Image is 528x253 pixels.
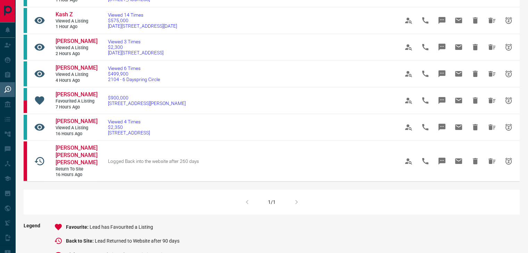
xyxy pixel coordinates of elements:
[434,12,450,29] span: Message
[56,11,73,18] span: Kash Z
[108,66,160,71] span: Viewed 6 Times
[484,119,500,136] span: Hide All from Zoya Hutchinson-Smith
[108,95,186,101] span: $900,000
[56,145,97,166] a: [PERSON_NAME] [PERSON_NAME] [PERSON_NAME]
[56,38,98,44] span: [PERSON_NAME]
[108,124,150,130] span: $2,350
[434,39,450,55] span: Message
[56,72,97,78] span: Viewed a Listing
[467,153,484,169] span: Hide
[467,39,484,55] span: Hide
[108,101,186,106] span: [STREET_ADDRESS][PERSON_NAME]
[108,18,177,23] span: $575,000
[56,78,97,84] span: 4 hours ago
[484,92,500,109] span: Hide All from Anand Panse
[108,12,177,18] span: Viewed 14 Times
[108,23,177,29] span: [DATE][STREET_ADDRESS][DATE]
[400,66,417,82] span: View Profile
[450,92,467,109] span: Email
[108,130,150,136] span: [STREET_ADDRESS]
[56,131,97,137] span: 16 hours ago
[467,66,484,82] span: Hide
[56,118,98,124] span: [PERSON_NAME]
[56,91,98,98] span: [PERSON_NAME]
[484,12,500,29] span: Hide All from Kash Z
[108,95,186,106] a: $900,000[STREET_ADDRESS][PERSON_NAME]
[24,35,27,60] div: condos.ca
[400,119,417,136] span: View Profile
[56,18,97,24] span: Viewed a Listing
[56,125,97,131] span: Viewed a Listing
[450,119,467,136] span: Email
[56,24,97,30] span: 1 hour ago
[56,145,98,166] span: [PERSON_NAME] [PERSON_NAME] [PERSON_NAME]
[56,172,97,178] span: 16 hours ago
[434,119,450,136] span: Message
[417,119,434,136] span: Call
[56,166,97,172] span: Return to Site
[108,39,164,55] a: Viewed 3 Times$2,300[DATE][STREET_ADDRESS]
[95,238,179,244] span: Lead Returned to Website after 90 days
[108,39,164,44] span: Viewed 3 Times
[24,115,27,140] div: condos.ca
[417,39,434,55] span: Call
[500,12,517,29] span: Snooze
[108,44,164,50] span: $2,300
[417,66,434,82] span: Call
[24,101,27,113] div: property.ca
[56,64,98,71] span: [PERSON_NAME]
[108,66,160,82] a: Viewed 6 Times$499,9002104 - 6 Dayspring Circle
[467,119,484,136] span: Hide
[400,153,417,169] span: View Profile
[484,153,500,169] span: Hide All from Anil Jose Vattathara Joseph
[56,51,97,57] span: 2 hours ago
[417,153,434,169] span: Call
[434,153,450,169] span: Message
[400,39,417,55] span: View Profile
[108,77,160,82] span: 2104 - 6 Dayspring Circle
[417,12,434,29] span: Call
[500,153,517,169] span: Snooze
[434,92,450,109] span: Message
[500,39,517,55] span: Snooze
[108,50,164,55] span: [DATE][STREET_ADDRESS]
[56,11,97,18] a: Kash Z
[24,88,27,101] div: condos.ca
[108,12,177,29] a: Viewed 14 Times$575,000[DATE][STREET_ADDRESS][DATE]
[467,12,484,29] span: Hide
[450,12,467,29] span: Email
[484,66,500,82] span: Hide All from Jeet Chakrabarty
[56,45,97,51] span: Viewed a Listing
[108,158,199,164] span: Logged Back into the website after 260 days
[56,64,97,72] a: [PERSON_NAME]
[66,224,90,230] span: Favourite
[24,141,27,181] div: property.ca
[434,66,450,82] span: Message
[66,238,95,244] span: Back to Site
[24,61,27,86] div: condos.ca
[450,153,467,169] span: Email
[484,39,500,55] span: Hide All from Anusha Karra
[24,8,27,33] div: condos.ca
[500,119,517,136] span: Snooze
[268,199,276,205] div: 1/1
[467,92,484,109] span: Hide
[400,92,417,109] span: View Profile
[108,119,150,136] a: Viewed 4 Times$2,350[STREET_ADDRESS]
[56,118,97,125] a: [PERSON_NAME]
[90,224,153,230] span: Lead has Favourited a Listing
[450,39,467,55] span: Email
[56,91,97,98] a: [PERSON_NAME]
[56,98,97,104] span: Favourited a Listing
[108,71,160,77] span: $499,900
[417,92,434,109] span: Call
[108,119,150,124] span: Viewed 4 Times
[400,12,417,29] span: View Profile
[56,38,97,45] a: [PERSON_NAME]
[500,92,517,109] span: Snooze
[500,66,517,82] span: Snooze
[56,104,97,110] span: 7 hours ago
[450,66,467,82] span: Email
